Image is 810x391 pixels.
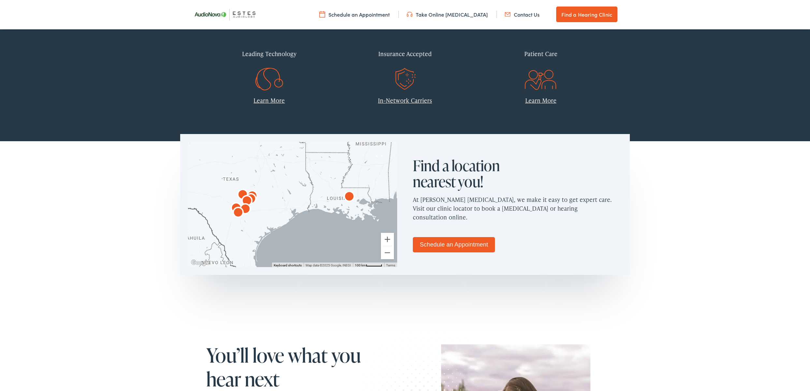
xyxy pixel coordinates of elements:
[407,11,412,18] img: utility icon
[206,44,332,63] div: Leading Technology
[319,11,325,18] img: utility icon
[319,11,390,18] a: Schedule an Appointment
[190,259,211,267] img: Google
[505,11,511,18] img: utility icon
[341,189,357,205] div: AudioNova
[206,344,249,366] span: You’ll
[243,192,259,207] div: AudioNova
[253,344,284,366] span: love
[235,188,251,203] div: AudioNova
[230,205,246,221] div: AudioNova
[228,201,244,217] div: AudioNova
[342,44,468,83] a: Insurance Accepted
[190,259,211,267] a: Open this area in Google Maps (opens a new window)
[407,11,488,18] a: Take Online [MEDICAL_DATA]
[245,368,280,390] span: next
[244,189,260,204] div: AudioNova
[381,233,394,246] button: Zoom in
[505,11,540,18] a: Contact Us
[306,263,351,267] span: Map data ©2025 Google, INEGI
[288,344,328,366] span: what
[331,344,361,366] span: you
[342,44,468,63] div: Insurance Accepted
[238,202,253,218] div: AudioNova
[556,7,617,22] a: Find a Hearing Clinic
[413,158,517,190] h2: Find a location nearest you!
[274,263,302,268] button: Keyboard shortcuts
[353,263,384,267] button: Map Scale: 100 km per 46 pixels
[413,237,495,252] a: Schedule an Appointment
[478,44,604,83] a: Patient Care
[206,368,241,390] span: hear
[381,246,394,259] button: Zoom out
[413,190,622,227] p: At [PERSON_NAME] [MEDICAL_DATA], we make it easy to get expert care. Visit our clinic locator to ...
[478,44,604,63] div: Patient Care
[239,194,255,209] div: AudioNova
[355,263,366,267] span: 100 km
[206,44,332,83] a: Leading Technology
[386,263,395,267] a: Terms (opens in new tab)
